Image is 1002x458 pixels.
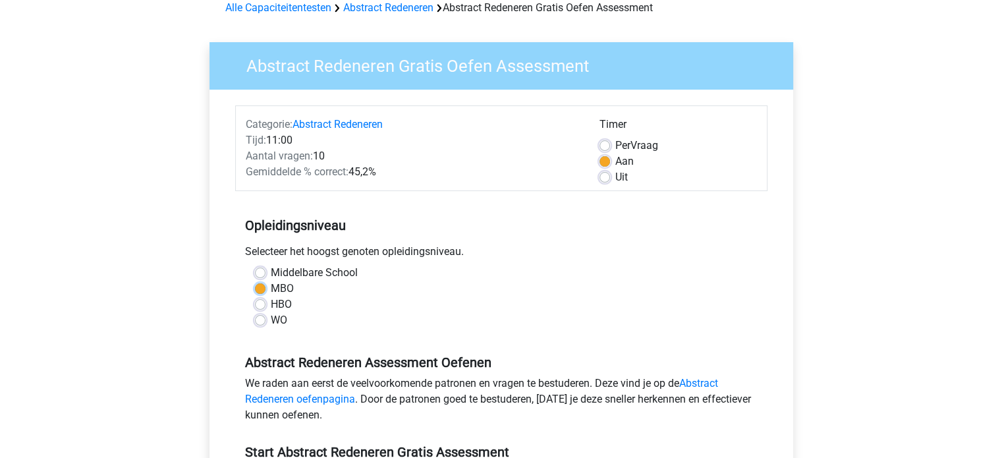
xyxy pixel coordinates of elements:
[246,165,348,178] span: Gemiddelde % correct:
[236,132,590,148] div: 11:00
[246,134,266,146] span: Tijd:
[231,51,783,76] h3: Abstract Redeneren Gratis Oefen Assessment
[292,118,383,130] a: Abstract Redeneren
[599,117,757,138] div: Timer
[343,1,433,14] a: Abstract Redeneren
[225,1,331,14] a: Alle Capaciteitentesten
[271,312,287,328] label: WO
[246,118,292,130] span: Categorie:
[615,138,658,154] label: Vraag
[615,169,628,185] label: Uit
[615,139,630,152] span: Per
[615,154,634,169] label: Aan
[235,244,767,265] div: Selecteer het hoogst genoten opleidingsniveau.
[246,150,313,162] span: Aantal vragen:
[271,265,358,281] label: Middelbare School
[271,281,294,297] label: MBO
[245,355,758,370] h5: Abstract Redeneren Assessment Oefenen
[236,164,590,180] div: 45,2%
[236,148,590,164] div: 10
[245,212,758,239] h5: Opleidingsniveau
[235,376,767,428] div: We raden aan eerst de veelvoorkomende patronen en vragen te bestuderen. Deze vind je op de . Door...
[271,297,292,312] label: HBO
